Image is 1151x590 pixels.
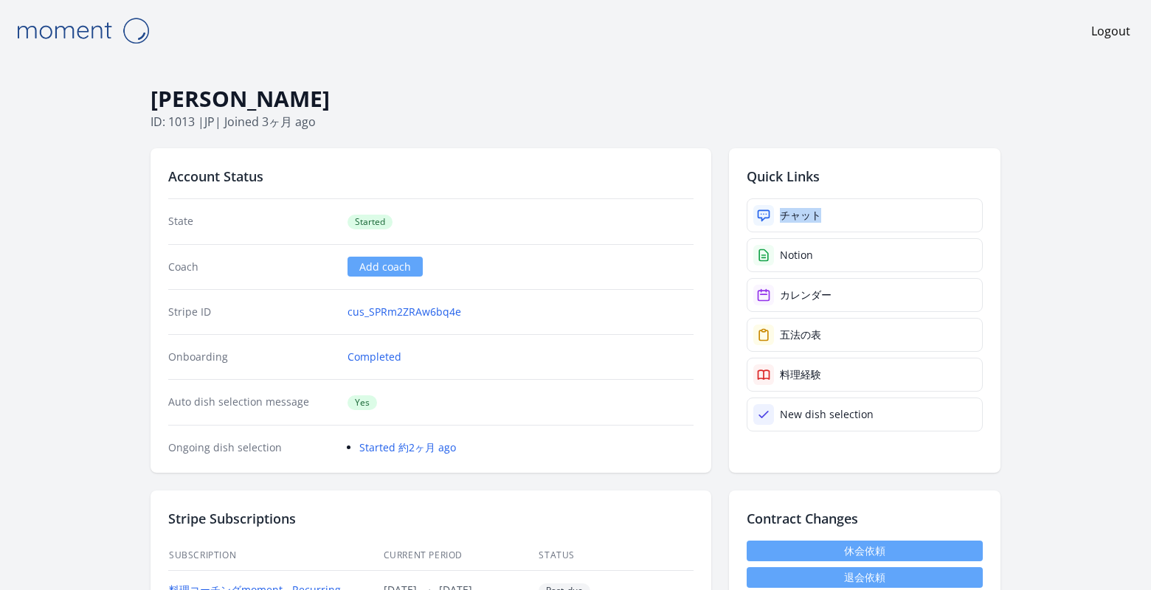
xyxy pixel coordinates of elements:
th: Status [538,541,694,571]
a: New dish selection [747,398,983,431]
a: Logout [1091,22,1130,40]
a: チャット [747,198,983,232]
a: Notion [747,238,983,272]
a: cus_SPRm2ZRAw6bq4e [348,305,461,319]
h2: Account Status [168,166,694,187]
img: Moment [9,12,156,49]
dt: Ongoing dish selection [168,440,336,455]
th: Current Period [383,541,539,571]
th: Subscription [168,541,383,571]
h2: Contract Changes [747,508,983,529]
div: Notion [780,248,813,263]
button: 退会依頼 [747,567,983,588]
a: 料理経験 [747,358,983,392]
span: jp [204,114,215,130]
a: Add coach [348,257,423,277]
h2: Quick Links [747,166,983,187]
div: チャット [780,208,821,223]
a: カレンダー [747,278,983,312]
span: Started [348,215,393,229]
div: 料理経験 [780,367,821,382]
div: New dish selection [780,407,874,422]
dt: Auto dish selection message [168,395,336,410]
h2: Stripe Subscriptions [168,508,694,529]
a: Started 約2ヶ月 ago [359,440,456,454]
span: Yes [348,395,377,410]
dt: Coach [168,260,336,274]
dt: State [168,214,336,229]
h1: [PERSON_NAME] [151,85,1000,113]
a: Completed [348,350,401,364]
p: ID: 1013 | | Joined 3ヶ月 ago [151,113,1000,131]
a: 休会依頼 [747,541,983,561]
a: 五法の表 [747,318,983,352]
dt: Stripe ID [168,305,336,319]
dt: Onboarding [168,350,336,364]
div: カレンダー [780,288,832,302]
div: 五法の表 [780,327,821,342]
